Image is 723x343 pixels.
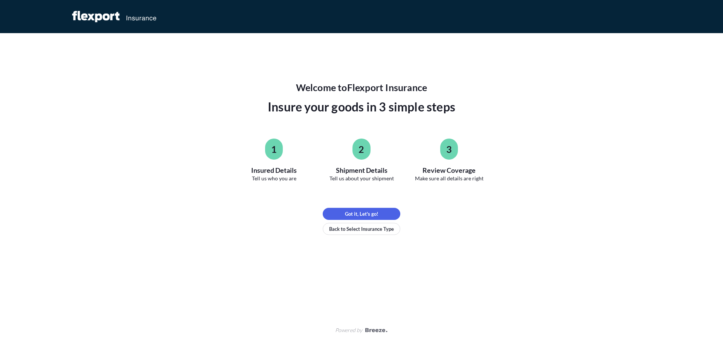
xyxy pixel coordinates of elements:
[323,223,400,235] button: Back to Select Insurance Type
[345,210,378,218] p: Got it, Let's go!
[423,166,476,175] span: Review Coverage
[268,98,455,116] span: Insure your goods in 3 simple steps
[323,208,400,220] button: Got it, Let's go!
[415,175,484,182] span: Make sure all details are right
[335,326,362,334] span: Powered by
[358,143,364,155] span: 2
[446,143,452,155] span: 3
[251,166,297,175] span: Insured Details
[329,225,394,233] p: Back to Select Insurance Type
[296,81,427,93] span: Welcome to Flexport Insurance
[336,166,387,175] span: Shipment Details
[329,175,394,182] span: Tell us about your shipment
[252,175,296,182] span: Tell us who you are
[271,143,277,155] span: 1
